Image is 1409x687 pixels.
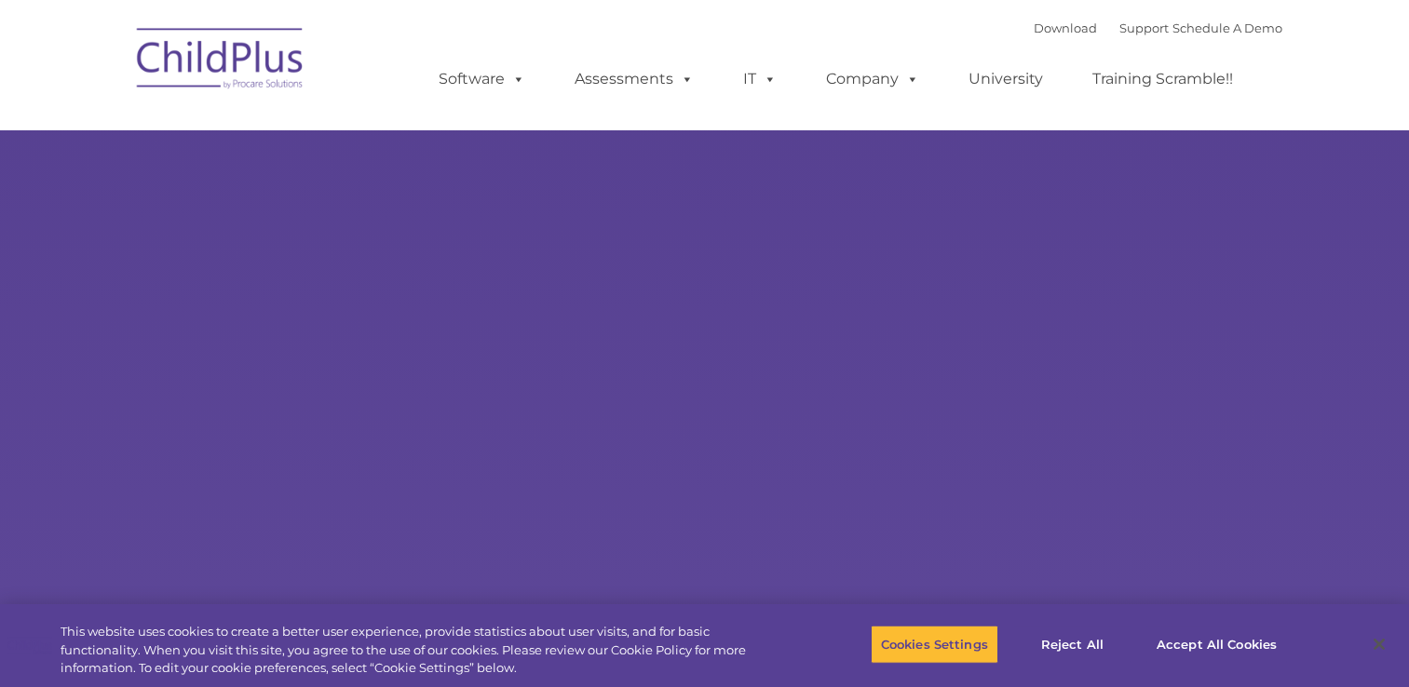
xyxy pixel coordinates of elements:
a: Download [1034,20,1097,35]
button: Reject All [1014,625,1131,664]
a: University [950,61,1062,98]
a: Support [1119,20,1169,35]
a: Schedule A Demo [1172,20,1282,35]
a: IT [725,61,795,98]
a: Training Scramble!! [1074,61,1252,98]
a: Software [420,61,544,98]
button: Cookies Settings [871,625,998,664]
div: This website uses cookies to create a better user experience, provide statistics about user visit... [61,623,775,678]
a: Assessments [556,61,712,98]
button: Accept All Cookies [1146,625,1287,664]
button: Close [1359,624,1400,665]
img: ChildPlus by Procare Solutions [128,15,314,108]
font: | [1034,20,1282,35]
a: Company [807,61,938,98]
